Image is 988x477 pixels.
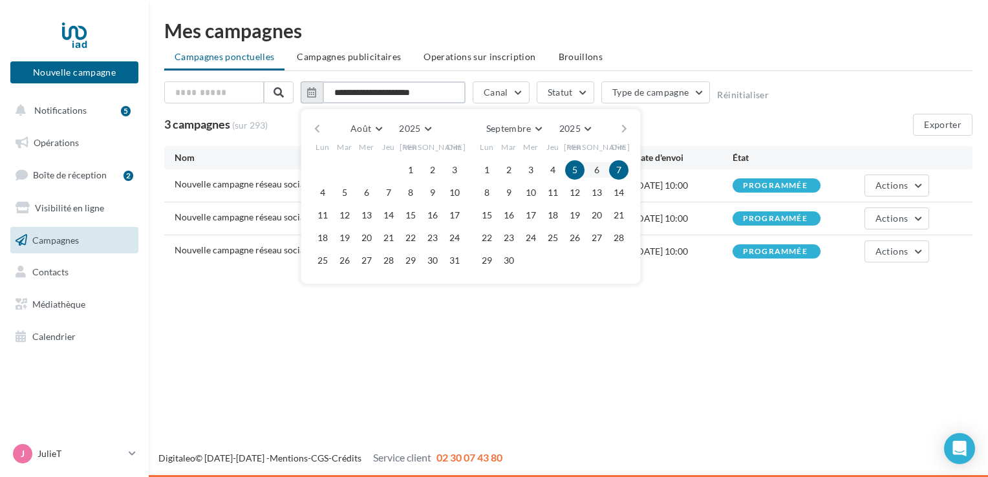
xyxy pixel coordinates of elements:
button: Septembre [481,120,547,138]
button: 4 [313,183,332,202]
span: Septembre [486,123,532,134]
button: 30 [423,251,442,270]
button: 2 [499,160,519,180]
span: Brouillons [559,51,603,62]
button: 14 [379,206,398,225]
button: 6 [587,160,607,180]
button: 19 [335,228,354,248]
a: Visibilité en ligne [8,195,141,222]
span: Notifications [34,105,87,116]
button: 2025 [394,120,436,138]
a: Boîte de réception2 [8,161,141,189]
button: 22 [477,228,497,248]
button: 20 [357,228,376,248]
span: Lun [316,142,330,153]
button: Août [345,120,387,138]
a: Contacts [8,259,141,286]
button: 25 [543,228,563,248]
span: Médiathèque [32,299,85,310]
button: 13 [357,206,376,225]
button: 29 [401,251,420,270]
button: 28 [379,251,398,270]
span: Boîte de réception [33,169,107,180]
button: 13 [587,183,607,202]
span: Visibilité en ligne [35,202,104,213]
span: Calendrier [32,331,76,342]
a: Calendrier [8,323,141,350]
span: Campagnes [32,234,79,245]
span: [PERSON_NAME] [564,142,630,153]
a: CGS [311,452,328,463]
div: [DATE] 10:00 [634,179,733,192]
button: 12 [335,206,354,225]
button: 17 [521,206,541,225]
span: 02 30 07 43 80 [436,451,502,463]
span: Opérations [34,137,79,148]
button: 15 [401,206,420,225]
button: 2 [423,160,442,180]
button: 28 [609,228,628,248]
span: © [DATE]-[DATE] - - - [158,452,502,463]
div: programmée [743,182,808,190]
span: Nouvelle campagne réseau social du 26-08-2025 16:42 [175,211,375,222]
div: 5 [121,106,131,116]
button: 7 [379,183,398,202]
button: 9 [423,183,442,202]
button: Type de campagne [601,81,711,103]
button: 25 [313,251,332,270]
div: Mes campagnes [164,21,972,40]
span: 2025 [399,123,420,134]
div: programmée [743,248,808,256]
button: 26 [565,228,585,248]
a: Crédits [332,452,361,463]
span: Mer [523,142,539,153]
a: Mentions [270,452,308,463]
button: 14 [609,183,628,202]
button: 21 [379,228,398,248]
button: 24 [521,228,541,248]
button: 19 [565,206,585,225]
span: Mar [501,142,517,153]
button: 8 [401,183,420,202]
a: J JulieT [10,441,138,466]
span: Lun [480,142,494,153]
span: Jeu [382,142,395,153]
a: Digitaleo [158,452,195,463]
div: État [733,151,831,164]
span: Campagnes publicitaires [297,51,401,62]
p: JulieT [38,447,124,460]
button: 31 [445,251,464,270]
button: 4 [543,160,563,180]
button: 27 [587,228,607,248]
button: 20 [587,206,607,225]
div: Open Intercom Messenger [944,433,975,464]
button: 10 [521,183,541,202]
button: 21 [609,206,628,225]
span: Actions [875,246,908,257]
button: Actions [865,207,929,229]
button: 11 [543,183,563,202]
button: 8 [477,183,497,202]
button: 18 [313,228,332,248]
span: Operations sur inscription [424,51,535,62]
span: Contacts [32,266,69,277]
button: 9 [499,183,519,202]
button: 26 [335,251,354,270]
span: Août [350,123,371,134]
span: Actions [875,213,908,224]
button: 2025 [554,120,596,138]
div: Nom [175,151,404,164]
button: 29 [477,251,497,270]
button: 3 [445,160,464,180]
span: Dim [447,142,462,153]
span: [PERSON_NAME] [400,142,466,153]
button: Statut [537,81,594,103]
div: [DATE] 10:00 [634,212,733,225]
button: Canal [473,81,530,103]
div: [DATE] 10:00 [634,245,733,258]
button: 17 [445,206,464,225]
button: Nouvelle campagne [10,61,138,83]
span: 3 campagnes [164,117,230,131]
button: 23 [423,228,442,248]
button: 18 [543,206,563,225]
